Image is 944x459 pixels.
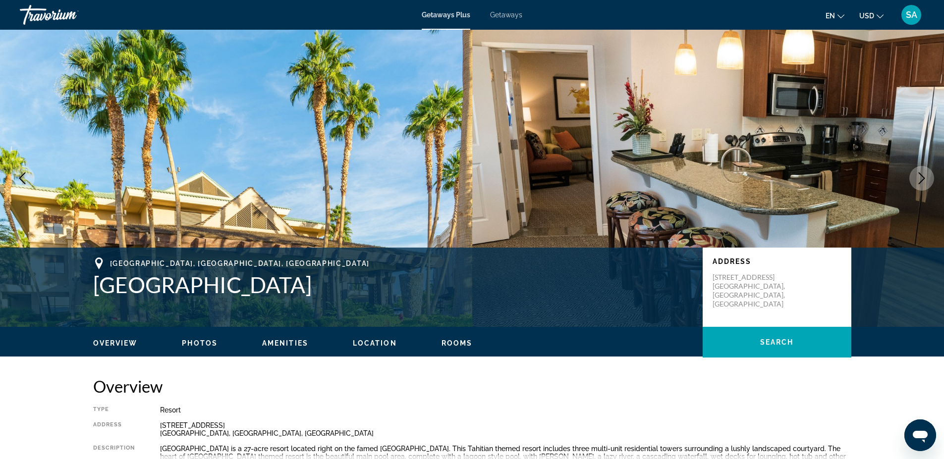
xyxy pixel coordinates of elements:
[859,8,884,23] button: Change currency
[713,257,841,265] p: Address
[93,421,135,437] div: Address
[93,272,693,298] h1: [GEOGRAPHIC_DATA]
[909,166,934,191] button: Next image
[93,376,851,396] h2: Overview
[10,166,35,191] button: Previous image
[160,421,851,437] div: [STREET_ADDRESS] [GEOGRAPHIC_DATA], [GEOGRAPHIC_DATA], [GEOGRAPHIC_DATA]
[898,4,924,25] button: User Menu
[703,327,851,357] button: Search
[93,339,138,347] span: Overview
[182,339,218,347] span: Photos
[160,406,851,414] div: Resort
[826,8,844,23] button: Change language
[422,11,470,19] a: Getaways Plus
[906,10,917,20] span: SA
[93,339,138,348] button: Overview
[442,339,473,347] span: Rooms
[262,339,308,348] button: Amenities
[490,11,522,19] a: Getaways
[182,339,218,348] button: Photos
[93,406,135,414] div: Type
[110,259,370,267] span: [GEOGRAPHIC_DATA], [GEOGRAPHIC_DATA], [GEOGRAPHIC_DATA]
[353,339,397,348] button: Location
[713,273,792,308] p: [STREET_ADDRESS] [GEOGRAPHIC_DATA], [GEOGRAPHIC_DATA], [GEOGRAPHIC_DATA]
[442,339,473,348] button: Rooms
[353,339,397,347] span: Location
[760,338,794,346] span: Search
[826,12,835,20] span: en
[904,419,936,451] iframe: Кнопка запуска окна обмена сообщениями
[20,2,119,28] a: Travorium
[859,12,874,20] span: USD
[262,339,308,347] span: Amenities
